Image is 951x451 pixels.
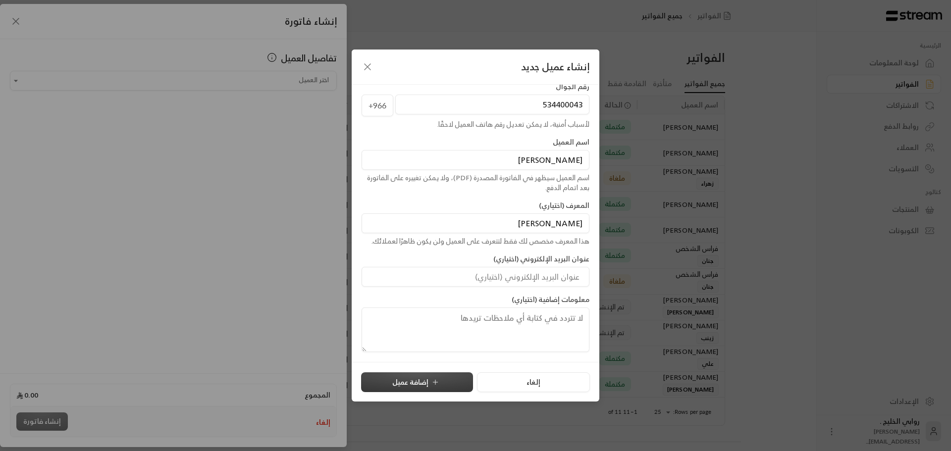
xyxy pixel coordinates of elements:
[362,267,589,287] input: عنوان البريد الإلكتروني (اختياري)
[395,95,589,114] input: رقم الجوال
[362,95,393,116] span: +966
[361,372,473,392] button: إضافة عميل
[539,200,589,210] label: المعرف (اختياري)
[477,372,589,392] button: إلغاء
[521,59,589,74] span: إنشاء عميل جديد
[553,137,589,147] label: اسم العميل
[512,295,589,304] label: معلومات إضافية (اختياري)
[556,82,589,92] label: رقم الجوال
[362,236,589,246] div: هذا المعرف مخصص لك فقط لتتعرف على العميل ولن يكون ظاهرًا لعملائك.
[493,254,589,264] label: عنوان البريد الإلكتروني (اختياري)
[362,119,589,129] div: لأسباب أمنية، لا يمكن تعديل رقم هاتف العميل لاحقًا.
[362,213,589,233] input: المعرف (اختياري)
[362,150,589,170] input: اسم العميل
[362,173,589,193] div: اسم العميل سيظهر في الفاتورة المصدرة (PDF)، ولا يمكن تغييره على الفاتورة بعد اتمام الدفع.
